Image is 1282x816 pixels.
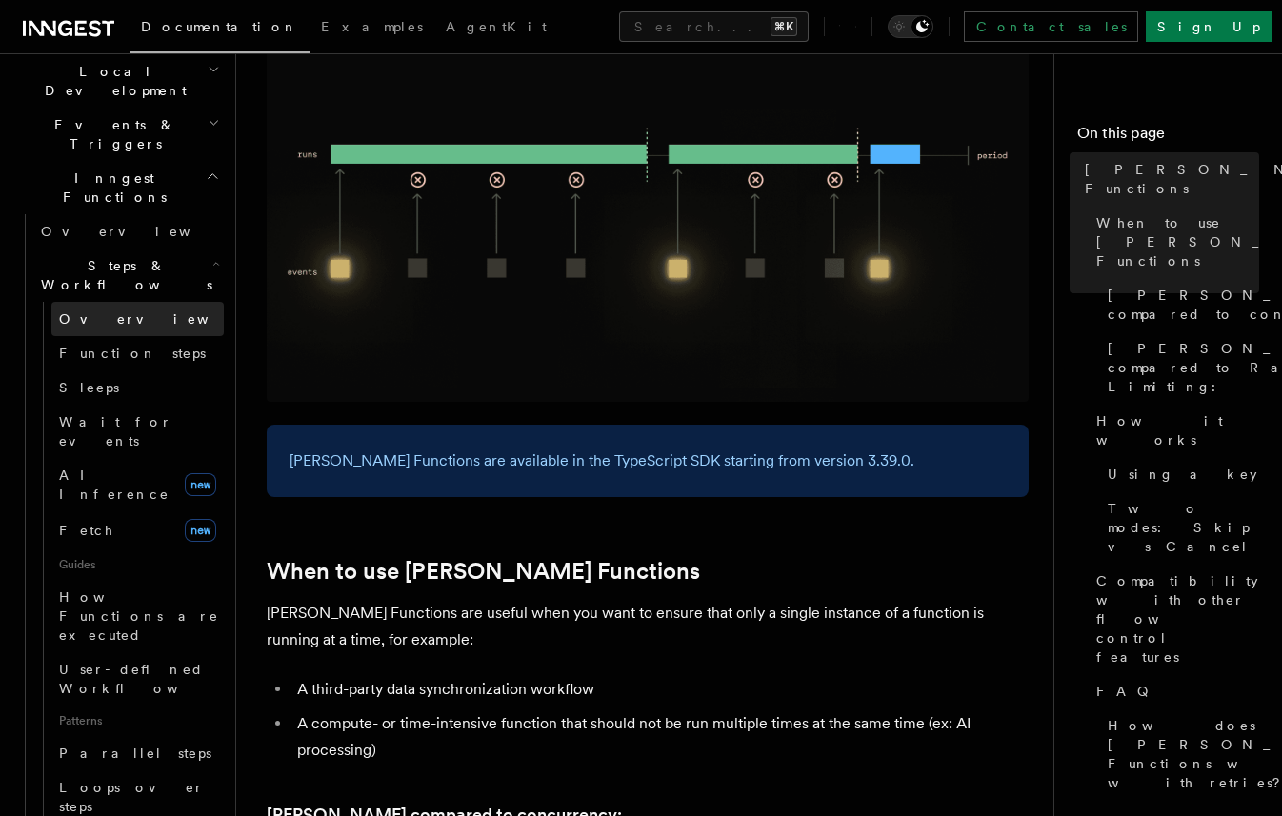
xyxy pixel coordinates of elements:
span: Wait for events [59,414,172,448]
a: Overview [51,302,224,336]
span: Sleeps [59,380,119,395]
a: [PERSON_NAME] compared to concurrency: [1100,278,1259,331]
span: Events & Triggers [15,115,208,153]
li: A third-party data synchronization workflow [291,676,1029,703]
p: [PERSON_NAME] Functions are useful when you want to ensure that only a single instance of a funct... [267,600,1029,653]
p: [PERSON_NAME] Functions are available in the TypeScript SDK starting from version 3.39.0. [290,448,1006,474]
a: Contact sales [964,11,1138,42]
span: FAQ [1096,682,1158,701]
a: Overview [33,214,224,249]
a: [PERSON_NAME] Functions [1077,152,1259,206]
span: Loops over steps [59,780,205,814]
span: Examples [321,19,423,34]
a: Documentation [130,6,310,53]
a: [PERSON_NAME] compared to Rate Limiting: [1100,331,1259,404]
a: AI Inferencenew [51,458,224,511]
kbd: ⌘K [771,17,797,36]
button: Search...⌘K [619,11,809,42]
h4: On this page [1077,122,1259,152]
span: User-defined Workflows [59,662,230,696]
a: Two modes: Skip vs Cancel [1100,491,1259,564]
span: Documentation [141,19,298,34]
a: Sleeps [51,370,224,405]
span: Inngest Functions [15,169,206,207]
a: Function steps [51,336,224,370]
span: Patterns [51,706,224,736]
a: Sign Up [1146,11,1272,42]
span: Steps & Workflows [33,256,212,294]
span: How it works [1096,411,1259,449]
button: Local Development [15,54,224,108]
span: Overview [41,224,237,239]
a: Parallel steps [51,736,224,770]
span: How Functions are executed [59,589,219,643]
a: How does [PERSON_NAME] Functions work with retries? [1100,708,1259,800]
a: Compatibility with other flow control features [1089,564,1259,674]
a: When to use [PERSON_NAME] Functions [1089,206,1259,278]
a: When to use [PERSON_NAME] Functions [267,558,700,585]
a: AgentKit [434,6,558,51]
span: new [185,519,216,542]
span: Two modes: Skip vs Cancel [1108,499,1259,556]
a: User-defined Workflows [51,652,224,706]
span: Guides [51,549,224,580]
span: Fetch [59,523,114,538]
span: AgentKit [446,19,547,34]
span: new [185,473,216,496]
span: Local Development [15,62,208,100]
a: Using a key [1100,457,1259,491]
a: FAQ [1089,674,1259,708]
button: Toggle dark mode [888,15,933,38]
li: A compute- or time-intensive function that should not be run multiple times at the same time (ex:... [291,710,1029,764]
img: Singleton Functions only process one run at a time. [267,21,1029,402]
a: Examples [310,6,434,51]
span: Using a key [1108,465,1257,484]
button: Inngest Functions [15,161,224,214]
a: Wait for events [51,405,224,458]
a: How it works [1089,404,1259,457]
button: Steps & Workflows [33,249,224,302]
span: Function steps [59,346,206,361]
span: Parallel steps [59,746,211,761]
span: AI Inference [59,468,170,502]
span: Compatibility with other flow control features [1096,571,1259,667]
span: Overview [59,311,255,327]
a: Fetchnew [51,511,224,549]
a: How Functions are executed [51,580,224,652]
button: Events & Triggers [15,108,224,161]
